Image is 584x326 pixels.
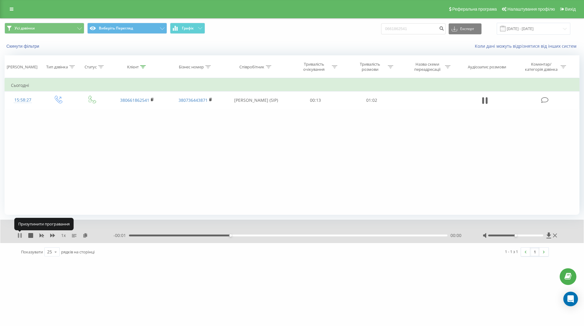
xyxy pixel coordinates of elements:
font: Експорт [460,26,474,31]
font: Коли дані можуть відрізнятися від інших систем [475,43,576,49]
font: 1 [61,232,64,238]
font: - [113,232,115,238]
font: Тип дзвінка [46,64,68,70]
a: 380661862541 [120,97,149,103]
font: Вихід [565,7,576,12]
a: Коли дані можуть відрізнятися від інших систем [475,43,579,49]
font: Тривалість очікування [303,61,325,72]
font: Аудіозапис розмови [468,64,506,70]
font: 25 [47,249,52,255]
font: [PERSON_NAME] (SIP) [234,97,278,103]
font: 00:00 [450,232,461,238]
font: Назва схеми переадресації [414,61,440,72]
input: Пошук за номером [381,23,446,34]
font: Коментар/категорія дзвінка [525,61,558,72]
div: Accessibility label [514,234,517,237]
font: Співробітник [239,64,264,70]
font: рядків на сторінці [61,249,95,255]
font: Скинути фільтри [6,44,39,49]
font: 1 - 1 з 1 [505,249,518,254]
font: 15:58:27 [14,97,31,103]
font: Призупинити програвання [18,221,70,227]
font: 00:01 [115,232,126,238]
font: Бізнес номер [179,64,204,70]
button: Скинути фільтри [5,43,42,49]
font: Клієнт [127,64,139,70]
font: [PERSON_NAME] [7,64,37,70]
font: Налаштування профілю [507,7,555,12]
font: Тривалість розмови [360,61,380,72]
div: Open Intercom Messenger [563,292,578,306]
font: Сьогодні [11,82,29,88]
font: x [64,232,66,238]
font: Статус [85,64,97,70]
button: Виберіть Перегляд [87,23,167,34]
font: Реферальна програма [452,7,497,12]
a: 380736443871 [179,97,208,103]
font: Виберіть Перегляд [99,26,133,31]
font: Усі дзвінки [15,26,35,31]
button: Усі дзвінки [5,23,84,34]
font: Показувати [21,249,43,255]
button: Експорт [449,23,481,34]
font: 01:02 [366,97,377,103]
button: Графік [170,23,205,34]
font: 1 [534,249,536,255]
font: Графік [182,26,194,31]
font: 00:13 [310,97,321,103]
div: Accessibility label [229,234,232,237]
